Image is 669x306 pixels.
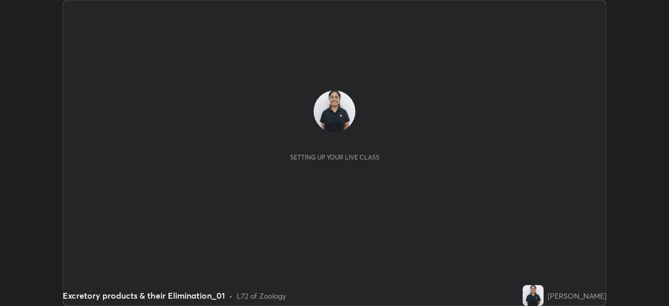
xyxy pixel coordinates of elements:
div: [PERSON_NAME] [548,290,606,301]
div: Excretory products & their Elimination_01 [63,289,225,302]
div: Setting up your live class [290,153,379,161]
img: 11fab85790fd4180b5252a2817086426.jpg [523,285,544,306]
img: 11fab85790fd4180b5252a2817086426.jpg [314,90,355,132]
div: L72 of Zoology [237,290,286,301]
div: • [229,290,233,301]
